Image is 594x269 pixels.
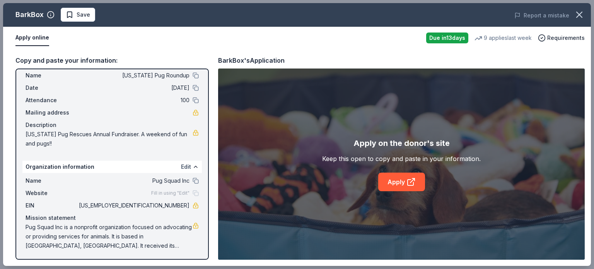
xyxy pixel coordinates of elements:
span: Name [26,176,77,185]
span: Requirements [547,33,585,43]
div: Organization information [22,161,202,173]
span: Fill in using "Edit" [151,190,189,196]
div: Apply on the donor's site [353,137,450,149]
div: BarkBox [15,9,44,21]
span: [US_STATE] Pug Rescues Annual Fundraiser. A weekend of fun and pugs!! [26,130,193,148]
div: Description [26,120,199,130]
div: Due in 13 days [426,33,468,43]
div: Keep this open to copy and paste in your information. [322,154,481,163]
div: Mission statement [26,213,199,223]
span: Attendance [26,96,77,105]
span: Save [77,10,90,19]
span: Mailing address [26,108,77,117]
span: Name [26,71,77,80]
button: Save [61,8,95,22]
button: Edit [181,162,191,171]
div: BarkBox's Application [218,55,285,65]
span: [US_EMPLOYER_IDENTIFICATION_NUMBER] [77,201,189,210]
button: Apply online [15,30,49,46]
div: 9 applies last week [475,33,532,43]
span: [DATE] [77,83,189,93]
button: Requirements [538,33,585,43]
a: Apply [378,173,425,191]
span: Pug Squad Inc is a nonprofit organization focused on advocating or providing services for animals... [26,223,193,250]
span: 100 [77,96,189,105]
span: Website [26,188,77,198]
div: Copy and paste your information: [15,55,209,65]
span: Date [26,83,77,93]
span: [US_STATE] Pug Roundup [77,71,189,80]
button: Report a mistake [514,11,569,20]
span: Pug Squad Inc [77,176,189,185]
span: EIN [26,201,77,210]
